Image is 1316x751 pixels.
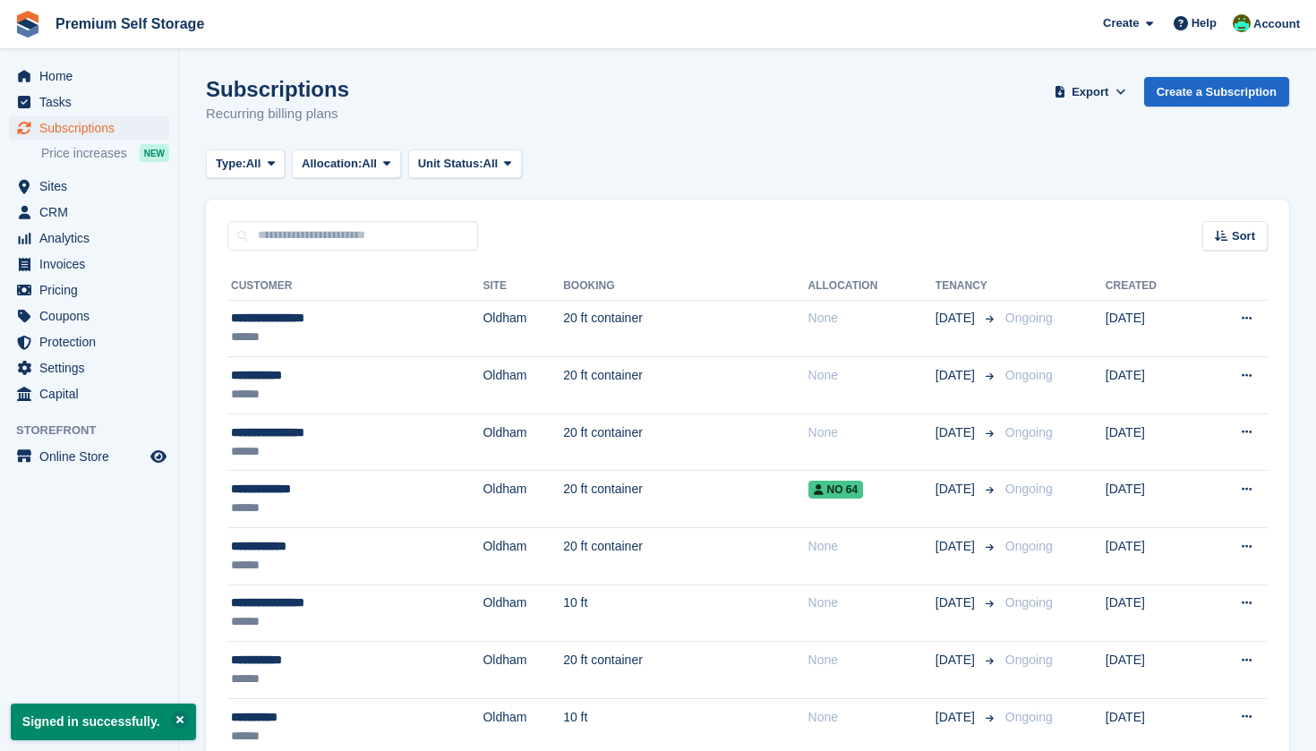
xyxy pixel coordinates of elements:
[14,11,41,38] img: stora-icon-8386f47178a22dfd0bd8f6a31ec36ba5ce8667c1dd55bd0f319d3a0aa187defe.svg
[483,528,563,585] td: Oldham
[936,272,998,301] th: Tenancy
[39,90,147,115] span: Tasks
[483,642,563,699] td: Oldham
[1106,300,1200,357] td: [DATE]
[9,329,169,354] a: menu
[936,537,978,556] span: [DATE]
[39,444,147,469] span: Online Store
[148,446,169,467] a: Preview store
[362,155,377,173] span: All
[1005,710,1053,724] span: Ongoing
[418,155,483,173] span: Unit Status:
[936,423,978,442] span: [DATE]
[1106,528,1200,585] td: [DATE]
[206,149,285,179] button: Type: All
[302,155,362,173] span: Allocation:
[9,381,169,406] a: menu
[140,144,169,162] div: NEW
[1192,14,1217,32] span: Help
[206,77,349,101] h1: Subscriptions
[246,155,261,173] span: All
[39,64,147,89] span: Home
[563,471,808,528] td: 20 ft container
[936,651,978,670] span: [DATE]
[9,355,169,380] a: menu
[39,303,147,329] span: Coupons
[1005,482,1053,496] span: Ongoing
[41,143,169,163] a: Price increases NEW
[563,585,808,642] td: 10 ft
[563,272,808,301] th: Booking
[483,471,563,528] td: Oldham
[936,309,978,328] span: [DATE]
[11,704,196,740] p: Signed in successfully.
[1005,653,1053,667] span: Ongoing
[1106,357,1200,414] td: [DATE]
[483,300,563,357] td: Oldham
[1106,414,1200,471] td: [DATE]
[483,414,563,471] td: Oldham
[563,414,808,471] td: 20 ft container
[408,149,522,179] button: Unit Status: All
[1253,15,1300,33] span: Account
[39,355,147,380] span: Settings
[1232,227,1255,245] span: Sort
[808,537,936,556] div: None
[1005,425,1053,440] span: Ongoing
[483,155,499,173] span: All
[936,480,978,499] span: [DATE]
[808,593,936,612] div: None
[39,226,147,251] span: Analytics
[9,90,169,115] a: menu
[1106,471,1200,528] td: [DATE]
[563,300,808,357] td: 20 ft container
[808,309,936,328] div: None
[292,149,401,179] button: Allocation: All
[808,423,936,442] div: None
[1233,14,1251,32] img: Anthony Bell
[48,9,211,38] a: Premium Self Storage
[16,422,178,440] span: Storefront
[1144,77,1289,107] a: Create a Subscription
[9,64,169,89] a: menu
[563,357,808,414] td: 20 ft container
[808,366,936,385] div: None
[39,277,147,303] span: Pricing
[9,226,169,251] a: menu
[808,708,936,727] div: None
[227,272,483,301] th: Customer
[483,357,563,414] td: Oldham
[563,528,808,585] td: 20 ft container
[1005,311,1053,325] span: Ongoing
[808,481,864,499] span: No 64
[216,155,246,173] span: Type:
[9,277,169,303] a: menu
[9,174,169,199] a: menu
[39,174,147,199] span: Sites
[936,708,978,727] span: [DATE]
[1005,595,1053,610] span: Ongoing
[563,642,808,699] td: 20 ft container
[39,329,147,354] span: Protection
[1051,77,1130,107] button: Export
[206,104,349,124] p: Recurring billing plans
[9,303,169,329] a: menu
[1106,585,1200,642] td: [DATE]
[1106,642,1200,699] td: [DATE]
[9,200,169,225] a: menu
[1103,14,1139,32] span: Create
[39,115,147,141] span: Subscriptions
[9,444,169,469] a: menu
[1005,539,1053,553] span: Ongoing
[808,651,936,670] div: None
[9,115,169,141] a: menu
[483,272,563,301] th: Site
[9,252,169,277] a: menu
[936,366,978,385] span: [DATE]
[1005,368,1053,382] span: Ongoing
[808,272,936,301] th: Allocation
[483,585,563,642] td: Oldham
[41,145,127,162] span: Price increases
[39,381,147,406] span: Capital
[1106,272,1200,301] th: Created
